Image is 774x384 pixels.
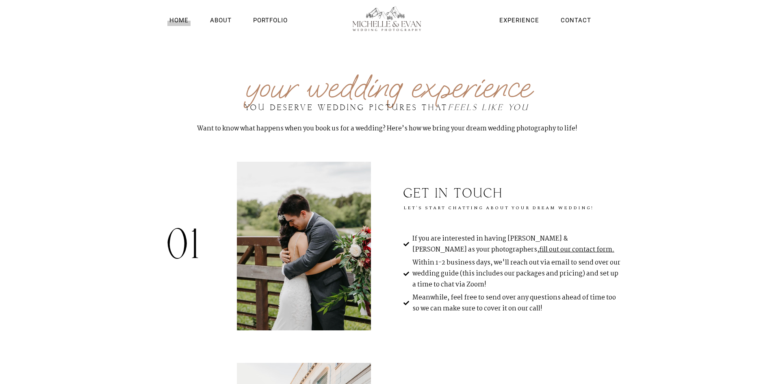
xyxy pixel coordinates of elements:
span: Within 1-2 business days, we'll reach out via email to send over our wedding guide (this includes... [410,257,623,290]
a: Within 1-2 business days, we'll reach out via email to send over our wedding guide (this includes... [403,257,623,290]
a: If you are interested in having [PERSON_NAME] & [PERSON_NAME] as your photographers,fill out our ... [403,233,623,255]
h2: Get In Touch [403,186,623,202]
h3: you deserve wedding pictures that [154,104,621,112]
a: Home [167,15,191,26]
i: like you [482,103,529,113]
a: Experience [497,15,541,26]
a: Meanwhile, feel free to send over any questions ahead of time too so we can make sure to cover it... [403,292,623,314]
span: let's start chatting about your dream wedding! [403,204,594,211]
a: Contact [559,15,593,26]
u: fill out our contact form. [539,245,614,255]
a: About [208,15,234,26]
i: feels [448,103,478,113]
p: Want to know what happens when you book us for a wedding? Here’s how we bring your dream wedding ... [154,116,621,141]
span: If you are interested in having [PERSON_NAME] & [PERSON_NAME] as your photographers, [410,233,623,255]
h2: your wedding experience [154,70,621,104]
a: Portfolio [251,15,290,26]
h2: 01 [150,226,221,267]
span: Meanwhile, feel free to send over any questions ahead of time too so we can make sure to cover it... [410,292,623,314]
